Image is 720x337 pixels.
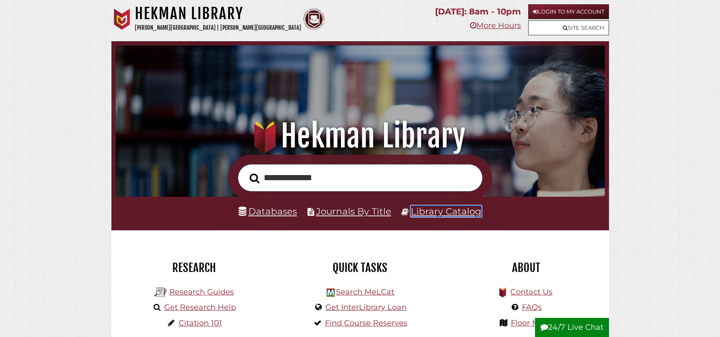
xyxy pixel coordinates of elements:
[284,261,437,275] h2: Quick Tasks
[435,4,521,19] p: [DATE]: 8am - 10pm
[510,287,552,297] a: Contact Us
[154,286,167,299] img: Hekman Library Logo
[325,303,407,312] a: Get InterLibrary Loan
[325,318,407,328] a: Find Course Reserves
[245,171,264,186] button: Search
[522,303,542,312] a: FAQs
[327,289,335,297] img: Hekman Library Logo
[169,287,234,297] a: Research Guides
[111,8,133,30] img: Calvin University
[239,206,297,217] a: Databases
[164,303,236,312] a: Get Research Help
[250,173,259,184] i: Search
[528,4,609,19] a: Login to My Account
[135,23,301,33] p: [PERSON_NAME][GEOGRAPHIC_DATA] | [PERSON_NAME][GEOGRAPHIC_DATA]
[316,206,391,217] a: Journals By Title
[179,318,222,328] a: Citation 101
[470,21,521,30] a: More Hours
[303,8,324,30] img: Calvin Theological Seminary
[528,20,609,35] a: Site Search
[336,287,394,297] a: Search MeLCat
[450,261,603,275] h2: About
[126,117,594,155] h1: Hekman Library
[411,206,481,217] a: Library Catalog
[118,261,271,275] h2: Research
[511,318,553,328] a: Floor Maps
[135,4,301,23] h1: Hekman Library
